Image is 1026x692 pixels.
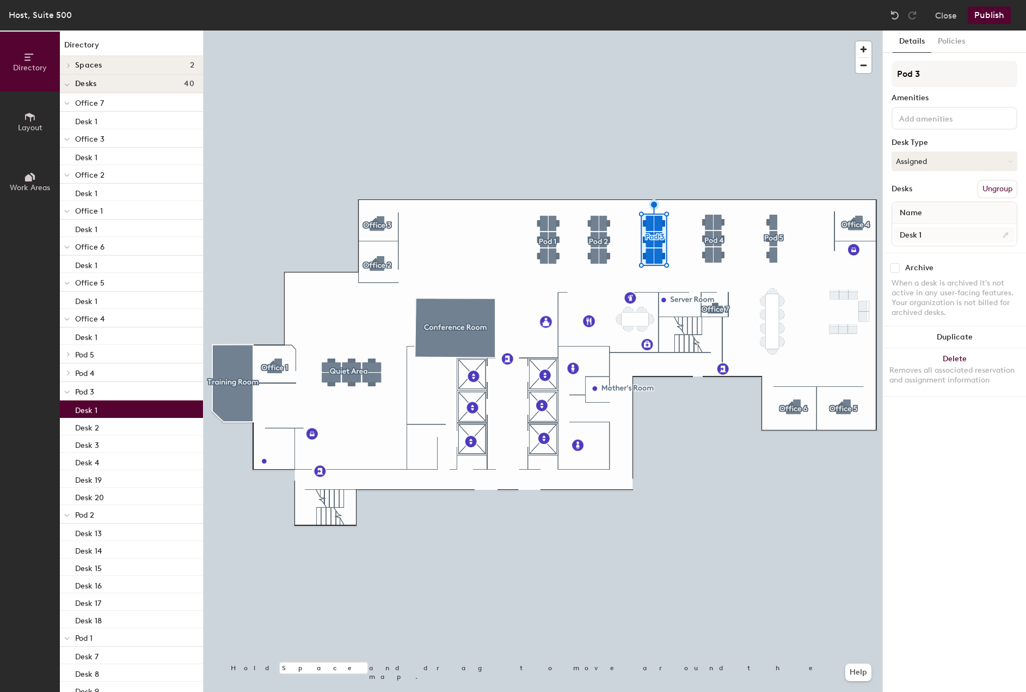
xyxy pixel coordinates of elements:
button: Close [935,7,957,24]
span: Directory [13,63,47,72]
div: Desk Type [892,138,1017,147]
p: Desk 1 [75,222,97,234]
p: Desk 1 [75,294,97,306]
span: Office 4 [75,314,105,324]
p: Desk 16 [75,578,102,591]
span: Office 7 [75,99,104,108]
button: Publish [968,7,1011,24]
span: 2 [190,61,194,70]
p: Desk 4 [75,455,99,468]
button: Policies [931,31,972,53]
span: Spaces [75,61,102,70]
p: Desk 19 [75,472,102,485]
p: Desk 18 [75,613,102,626]
input: Add amenities [897,111,995,124]
p: Desk 1 [75,330,97,342]
div: Desks [892,185,912,193]
div: Amenities [892,94,1017,102]
p: Desk 1 [75,150,97,162]
span: Office 3 [75,135,105,144]
button: DeleteRemoves all associated reservation and assignment information [883,348,1026,396]
input: Unnamed desk [894,227,1015,242]
img: Undo [889,10,900,21]
button: Assigned [892,151,1017,171]
span: Pod 1 [75,634,93,643]
button: Details [893,31,931,53]
div: Removes all associated reservation and assignment information [889,366,1019,385]
button: Ungroup [978,180,1017,198]
span: Office 2 [75,171,105,180]
span: Office 6 [75,242,105,252]
span: Office 5 [75,278,105,288]
p: Desk 1 [75,186,97,198]
span: Layout [18,123,42,132]
p: Desk 15 [75,561,102,573]
span: Desks [75,80,96,88]
div: When a desk is archived it's not active in any user-facing features. Your organization is not bil... [892,278,1017,318]
p: Desk 13 [75,526,102,538]
span: Work Areas [10,183,50,192]
h1: Directory [60,39,203,56]
button: Duplicate [883,326,1026,348]
p: Desk 7 [75,649,99,661]
span: Pod 3 [75,387,94,397]
p: Desk 3 [75,438,99,450]
p: Desk 20 [75,490,104,502]
p: Desk 8 [75,666,99,679]
button: Help [845,664,871,681]
div: Host, Suite 500 [9,8,72,22]
span: Pod 4 [75,369,94,378]
p: Desk 1 [75,403,97,415]
p: Desk 2 [75,420,99,433]
span: Pod 5 [75,350,94,360]
p: Desk 14 [75,543,102,556]
p: Desk 1 [75,258,97,270]
span: Name [894,203,927,223]
span: Office 1 [75,207,103,216]
span: Pod 2 [75,511,94,520]
p: Desk 1 [75,114,97,126]
p: Desk 17 [75,596,101,608]
div: Archive [905,264,933,272]
img: Redo [907,10,918,21]
span: 40 [184,80,194,88]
